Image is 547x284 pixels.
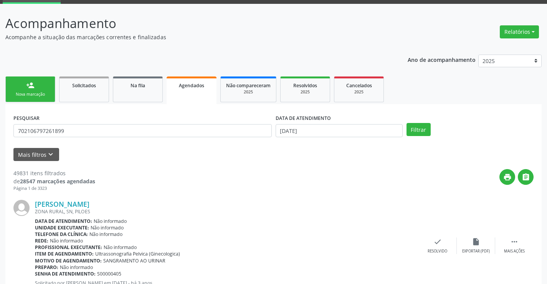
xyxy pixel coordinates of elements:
span: SANGRAMENTO AO URINAR [103,257,165,264]
b: Motivo de agendamento: [35,257,102,264]
div: Resolvido [428,249,447,254]
button: Mais filtroskeyboard_arrow_down [13,148,59,161]
div: 2025 [226,89,271,95]
span: Agendados [179,82,204,89]
b: Telefone da clínica: [35,231,88,237]
b: Rede: [35,237,48,244]
span: Solicitados [72,82,96,89]
span: Não informado [91,224,124,231]
b: Item de agendamento: [35,251,94,257]
div: Exportar (PDF) [462,249,490,254]
input: Selecione um intervalo [276,124,403,137]
i:  [510,237,519,246]
button: Filtrar [407,123,431,136]
span: Não informado [60,264,93,271]
label: DATA DE ATENDIMENTO [276,112,331,124]
div: ZONA RURAL, SN, PILOES [35,208,418,215]
p: Acompanhamento [5,14,381,33]
img: img [13,200,30,216]
button:  [518,169,534,185]
span: S00000405 [97,271,121,277]
span: Não informado [50,237,83,244]
i: keyboard_arrow_down [46,150,55,159]
b: Profissional executante: [35,244,102,251]
span: Ultrassonografia Pelvica (Ginecologica) [95,251,180,257]
div: Nova marcação [11,91,50,97]
i: check [433,237,442,246]
div: 2025 [340,89,378,95]
div: 49831 itens filtrados [13,169,95,177]
b: Senha de atendimento: [35,271,96,277]
div: person_add [26,81,35,90]
span: Não informado [104,244,137,251]
i: print [503,173,512,181]
div: Mais ações [504,249,525,254]
span: Não informado [89,231,122,237]
div: de [13,177,95,185]
div: 2025 [286,89,324,95]
b: Preparo: [35,264,58,271]
b: Data de atendimento: [35,218,92,224]
label: PESQUISAR [13,112,40,124]
i: insert_drive_file [472,237,480,246]
i:  [522,173,530,181]
p: Acompanhe a situação das marcações correntes e finalizadas [5,33,381,41]
input: Nome, CNS [13,124,272,137]
a: [PERSON_NAME] [35,200,89,208]
button: print [499,169,515,185]
p: Ano de acompanhamento [408,55,476,64]
span: Na fila [131,82,145,89]
strong: 28547 marcações agendadas [20,178,95,185]
div: Página 1 de 3323 [13,185,95,192]
button: Relatórios [500,25,539,38]
b: Unidade executante: [35,224,89,231]
span: Não informado [94,218,127,224]
span: Cancelados [346,82,372,89]
span: Resolvidos [293,82,317,89]
span: Não compareceram [226,82,271,89]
